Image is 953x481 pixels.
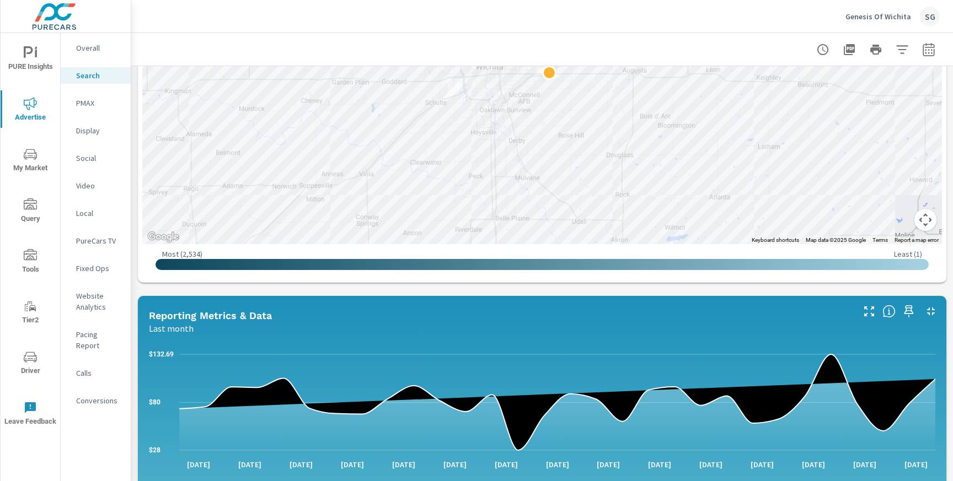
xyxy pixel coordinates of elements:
[282,459,320,470] p: [DATE]
[384,459,423,470] p: [DATE]
[918,39,940,61] button: Select Date Range
[895,237,939,243] a: Report a map error
[794,459,833,470] p: [DATE]
[61,288,131,315] div: Website Analytics
[692,459,730,470] p: [DATE]
[76,367,122,379] p: Calls
[872,237,888,243] a: Terms (opens in new tab)
[891,39,913,61] button: Apply Filters
[900,302,918,320] span: Save this to your personalized report
[589,459,628,470] p: [DATE]
[149,350,174,358] text: $132.69
[845,12,911,21] p: Genesis Of Wichita
[145,230,181,244] a: Open this area in Google Maps (opens a new window)
[76,42,122,53] p: Overall
[752,236,799,244] button: Keyboard shortcuts
[61,122,131,139] div: Display
[61,40,131,56] div: Overall
[4,401,57,428] span: Leave Feedback
[76,263,122,274] p: Fixed Ops
[806,237,866,243] span: Map data ©2025 Google
[640,459,679,470] p: [DATE]
[61,205,131,221] div: Local
[436,459,474,470] p: [DATE]
[149,398,160,406] text: $80
[61,326,131,354] div: Pacing Report
[76,98,122,109] p: PMAX
[4,300,57,327] span: Tier2
[860,302,878,320] button: Make Fullscreen
[61,67,131,84] div: Search
[920,7,940,26] div: SG
[149,446,160,454] text: $28
[487,459,526,470] p: [DATE]
[61,150,131,166] div: Social
[76,329,122,351] p: Pacing Report
[162,249,202,259] p: Most ( 2,534 )
[882,305,896,318] span: Understand Search data over time and see how metrics compare to each other.
[76,235,122,246] p: PureCars TV
[76,208,122,219] p: Local
[145,230,181,244] img: Google
[61,177,131,194] div: Video
[4,97,57,124] span: Advertise
[4,46,57,73] span: PURE Insights
[76,290,122,312] p: Website Analytics
[838,39,860,61] button: "Export Report to PDF"
[538,459,577,470] p: [DATE]
[76,125,122,136] p: Display
[76,70,122,81] p: Search
[61,392,131,409] div: Conversions
[333,459,372,470] p: [DATE]
[231,459,269,470] p: [DATE]
[149,322,194,335] p: Last month
[4,198,57,225] span: Query
[76,153,122,164] p: Social
[149,310,272,321] h5: Reporting Metrics & Data
[1,33,60,439] div: nav menu
[76,180,122,191] p: Video
[922,302,940,320] button: Minimize Widget
[61,95,131,111] div: PMAX
[865,39,887,61] button: Print Report
[4,350,57,377] span: Driver
[76,395,122,406] p: Conversions
[4,148,57,175] span: My Market
[61,260,131,277] div: Fixed Ops
[4,249,57,276] span: Tools
[914,209,936,231] button: Map camera controls
[179,459,218,470] p: [DATE]
[743,459,781,470] p: [DATE]
[845,459,884,470] p: [DATE]
[61,233,131,249] div: PureCars TV
[897,459,935,470] p: [DATE]
[894,249,922,259] p: Least ( 1 )
[61,365,131,381] div: Calls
